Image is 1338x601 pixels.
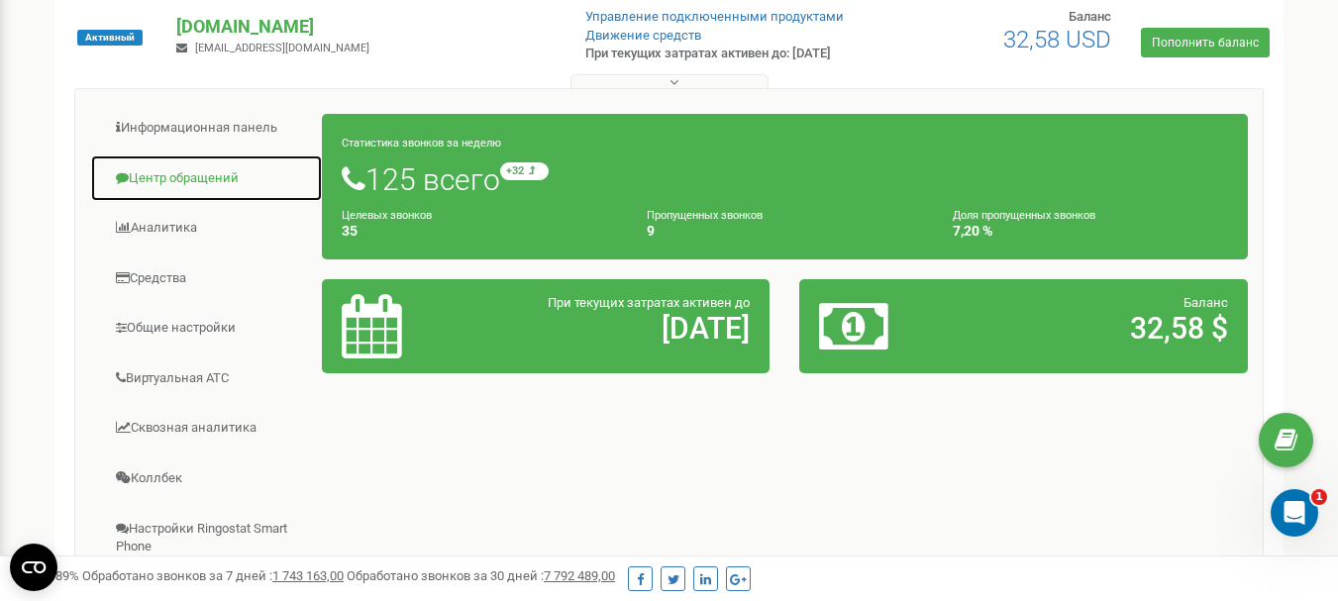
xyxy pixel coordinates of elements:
span: 32,58 USD [1003,26,1111,53]
span: При текущих затратах активен до [548,295,750,310]
span: Баланс [1069,9,1111,24]
a: Движение средств [585,28,701,43]
span: 1 [1311,489,1327,505]
p: При текущих затратах активен до: [DATE] [585,45,861,63]
a: Общие настройки [90,304,323,352]
a: Управление подключенными продуктами [585,9,844,24]
h1: 125 всего [342,162,1228,196]
p: [DOMAIN_NAME] [176,14,553,40]
span: Активный [77,30,143,46]
a: Настройки Ringostat Smart Phone [90,505,323,571]
small: Пропущенных звонков [647,209,763,222]
span: [EMAIL_ADDRESS][DOMAIN_NAME] [195,42,369,54]
span: Обработано звонков за 30 дней : [347,568,615,583]
a: Средства [90,254,323,303]
h4: 9 [647,224,922,239]
small: Доля пропущенных звонков [953,209,1095,222]
span: Баланс [1184,295,1228,310]
a: Сквозная аналитика [90,404,323,452]
a: Аналитика [90,204,323,252]
a: Пополнить баланс [1141,28,1270,57]
u: 7 792 489,00 [544,568,615,583]
span: Обработано звонков за 7 дней : [82,568,344,583]
small: +32 [500,162,549,180]
a: Информационная панель [90,104,323,152]
a: Центр обращений [90,154,323,203]
small: Целевых звонков [342,209,432,222]
a: Виртуальная АТС [90,354,323,403]
button: Open CMP widget [10,544,57,591]
small: Статистика звонков за неделю [342,137,501,150]
a: Коллбек [90,454,323,503]
h4: 7,20 % [953,224,1228,239]
h4: 35 [342,224,617,239]
h2: 32,58 $ [966,312,1228,345]
u: 1 743 163,00 [272,568,344,583]
iframe: Intercom live chat [1271,489,1318,537]
h2: [DATE] [487,312,750,345]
